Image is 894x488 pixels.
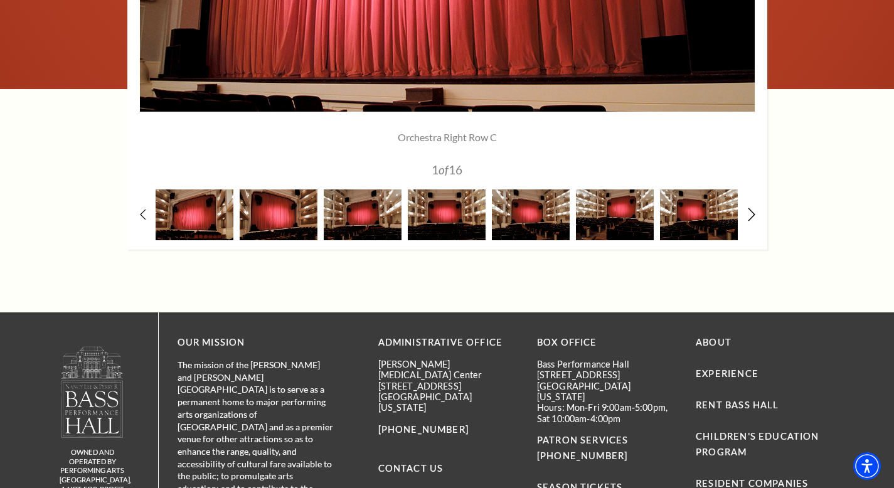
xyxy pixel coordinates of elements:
p: 1 16 [206,164,689,176]
p: [GEOGRAPHIC_DATA][US_STATE] [378,391,518,413]
p: OUR MISSION [178,335,334,351]
a: Experience [696,368,758,379]
img: A grand theater interior featuring a red curtain, multiple seating levels, and elegant lighting. [408,189,486,240]
img: A theater interior featuring a red curtain, empty seats, and elegant architectural details. [156,189,233,240]
p: [STREET_ADDRESS] [537,369,677,380]
p: [PERSON_NAME][MEDICAL_DATA] Center [378,359,518,381]
p: [STREET_ADDRESS] [378,381,518,391]
img: A theater interior featuring a red curtain, empty seats, and elegant balconies. [240,189,317,240]
p: [PHONE_NUMBER] [378,422,518,438]
p: Administrative Office [378,335,518,351]
p: [GEOGRAPHIC_DATA][US_STATE] [537,381,677,403]
a: About [696,337,732,347]
p: Orchestra Right Row C [206,130,689,144]
a: Children's Education Program [696,431,819,457]
p: PATRON SERVICES [PHONE_NUMBER] [537,433,677,464]
span: of [439,162,449,177]
p: BOX OFFICE [537,335,677,351]
a: Rent Bass Hall [696,400,779,410]
div: Accessibility Menu [853,452,881,480]
p: Hours: Mon-Fri 9:00am-5:00pm, Sat 10:00am-4:00pm [537,402,677,424]
img: owned and operated by Performing Arts Fort Worth, A NOT-FOR-PROFIT 501(C)3 ORGANIZATION [60,346,124,438]
img: A grand theater interior featuring a red curtain, multiple seating rows, and elegant architectura... [576,189,654,240]
img: A grand theater interior featuring a red curtain, rows of empty seats, and elegant balconies. [660,189,738,240]
p: Bass Performance Hall [537,359,677,369]
img: A spacious theater interior with a red curtain, rows of seats, and elegant balconies. Soft lighti... [324,189,402,240]
a: Contact Us [378,463,444,474]
img: A theater interior featuring a red curtain, empty seats, and elegant architectural details. [492,189,570,240]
